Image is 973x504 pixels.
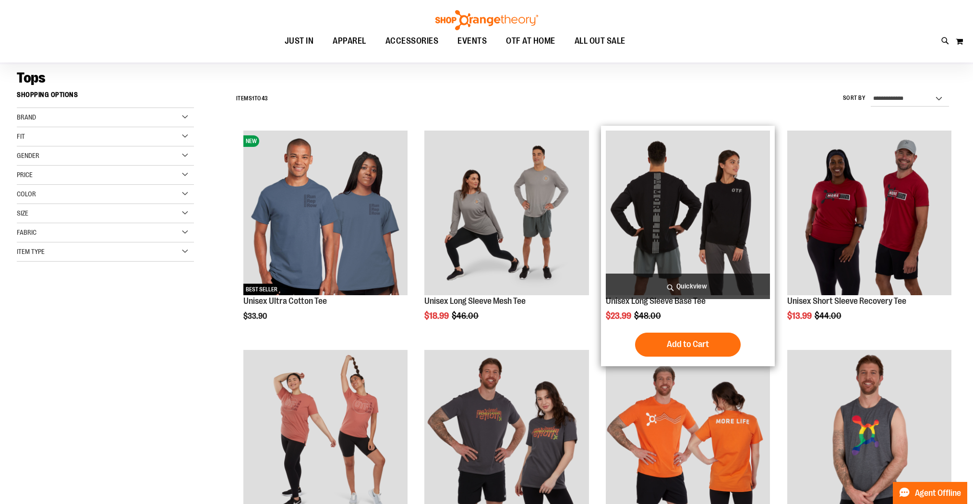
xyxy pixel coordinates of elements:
[575,30,625,52] span: ALL OUT SALE
[17,190,36,198] span: Color
[236,91,268,106] h2: Items to
[506,30,555,52] span: OTF AT HOME
[17,152,39,159] span: Gender
[424,296,526,306] a: Unisex Long Sleeve Mesh Tee
[17,171,33,179] span: Price
[782,126,956,345] div: product
[843,94,866,102] label: Sort By
[787,311,813,321] span: $13.99
[17,228,36,236] span: Fabric
[424,131,589,295] img: Unisex Long Sleeve Mesh Tee primary image
[17,70,45,86] span: Tops
[787,131,951,295] img: Product image for Unisex SS Recovery Tee
[667,339,709,349] span: Add to Cart
[893,482,967,504] button: Agent Offline
[606,131,770,296] a: Product image for Unisex Long Sleeve Base Tee
[424,131,589,296] a: Unisex Long Sleeve Mesh Tee primary image
[635,333,741,357] button: Add to Cart
[606,311,633,321] span: $23.99
[385,30,439,52] span: ACCESSORIES
[17,248,45,255] span: Item Type
[239,126,412,345] div: product
[243,296,327,306] a: Unisex Ultra Cotton Tee
[434,10,540,30] img: Shop Orangetheory
[285,30,314,52] span: JUST IN
[252,95,254,102] span: 1
[17,209,28,217] span: Size
[634,311,662,321] span: $48.00
[815,311,843,321] span: $44.00
[424,311,450,321] span: $18.99
[17,113,36,121] span: Brand
[915,489,961,498] span: Agent Offline
[17,86,194,108] strong: Shopping Options
[787,131,951,296] a: Product image for Unisex SS Recovery Tee
[333,30,366,52] span: APPAREL
[787,296,906,306] a: Unisex Short Sleeve Recovery Tee
[420,126,593,345] div: product
[243,312,268,321] span: $33.90
[606,274,770,299] a: Quickview
[243,131,408,296] a: Unisex Ultra Cotton TeeNEWBEST SELLER
[606,131,770,295] img: Product image for Unisex Long Sleeve Base Tee
[262,95,268,102] span: 43
[452,311,480,321] span: $46.00
[601,126,775,366] div: product
[243,135,259,147] span: NEW
[606,296,706,306] a: Unisex Long Sleeve Base Tee
[457,30,487,52] span: EVENTS
[243,284,280,295] span: BEST SELLER
[17,132,25,140] span: Fit
[243,131,408,295] img: Unisex Ultra Cotton Tee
